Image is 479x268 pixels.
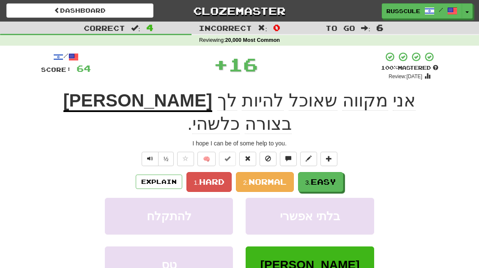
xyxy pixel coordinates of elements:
[280,152,297,166] button: Discuss sentence (alt+u)
[381,64,438,72] div: Mastered
[194,179,199,186] small: 1.
[320,152,337,166] button: Add to collection (alt+a)
[246,198,374,235] button: בלתי אפשרי
[300,152,317,166] button: Edit sentence (alt+d)
[289,90,337,111] span: שאוכל
[219,152,236,166] button: Set this sentence to 100% Mastered (alt+m)
[177,152,194,166] button: Favorite sentence (alt+f)
[239,152,256,166] button: Reset to 0% Mastered (alt+r)
[298,172,343,192] button: 3.Easy
[361,25,370,32] span: :
[273,22,280,33] span: 0
[140,152,174,166] div: Text-to-speech controls
[382,3,462,19] a: russcule /
[258,25,267,32] span: :
[146,22,153,33] span: 4
[199,177,224,186] span: Hard
[249,177,287,186] span: Normal
[131,25,140,32] span: :
[192,114,240,134] span: כלשהי
[305,179,311,186] small: 3.
[243,179,249,186] small: 2.
[187,114,291,134] span: .
[225,37,280,43] strong: 20,000 Most Common
[63,90,212,112] u: [PERSON_NAME]
[105,198,233,235] button: להתקלח
[136,175,182,189] button: Explain
[386,7,420,15] span: russcule
[197,152,216,166] button: 🧠
[389,74,422,79] small: Review: [DATE]
[326,24,355,32] span: To go
[242,90,284,111] span: להיות
[199,24,252,32] span: Incorrect
[280,210,340,223] span: בלתי אפשרי
[186,172,232,192] button: 1.Hard
[77,63,91,74] span: 64
[439,7,443,13] span: /
[236,172,294,192] button: 2.Normal
[166,3,313,18] a: Clozemaster
[393,90,416,111] span: אני
[158,152,174,166] button: ½
[311,177,336,186] span: Easy
[147,210,192,223] span: להתקלח
[84,24,125,32] span: Correct
[6,3,153,18] a: Dashboard
[342,90,388,111] span: מקווה
[381,64,398,71] span: 100 %
[245,114,292,134] span: בצורה
[260,152,276,166] button: Ignore sentence (alt+i)
[376,22,383,33] span: 6
[228,54,258,75] span: 16
[41,52,91,62] div: /
[217,90,237,111] span: לך
[213,52,228,77] span: +
[142,152,159,166] button: Play sentence audio (ctl+space)
[41,66,71,73] span: Score:
[41,139,438,148] div: I hope I can be of some help to you.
